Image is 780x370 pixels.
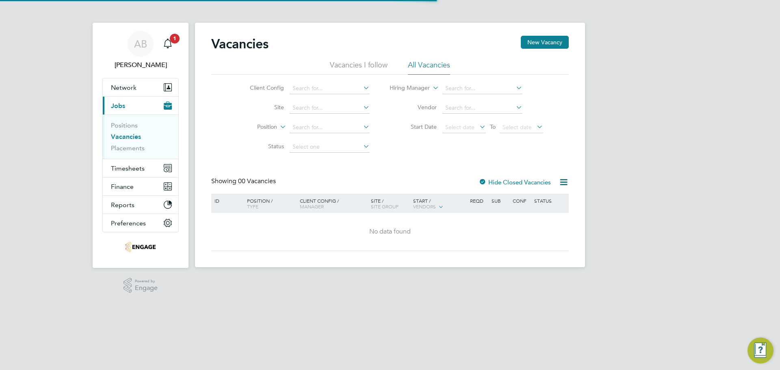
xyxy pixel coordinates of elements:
div: Conf [511,194,532,208]
input: Search for... [290,83,370,94]
label: Position [230,123,277,131]
button: Finance [103,177,178,195]
button: Network [103,78,178,96]
label: Status [237,143,284,150]
input: Search for... [290,102,370,114]
span: Network [111,84,136,91]
div: Position / [241,194,298,213]
div: Jobs [103,115,178,159]
label: Hide Closed Vacancies [479,178,551,186]
a: Go to home page [102,240,179,253]
button: Jobs [103,97,178,115]
label: Client Config [237,84,284,91]
div: No data found [212,227,568,236]
li: Vacancies I follow [330,60,388,75]
span: Preferences [111,219,146,227]
a: AB[PERSON_NAME] [102,31,179,70]
input: Search for... [290,122,370,133]
label: Hiring Manager [383,84,430,92]
span: To [487,121,498,132]
a: 1 [160,31,176,57]
span: Vendors [413,203,436,210]
button: Timesheets [103,159,178,177]
div: Reqd [468,194,489,208]
span: AB [134,39,147,49]
span: Timesheets [111,164,145,172]
div: ID [212,194,241,208]
label: Site [237,104,284,111]
div: Site / [369,194,412,213]
input: Search for... [442,102,522,114]
div: Client Config / [298,194,369,213]
button: Engage Resource Center [747,338,773,364]
input: Select one [290,141,370,153]
button: Reports [103,196,178,214]
span: Select date [503,123,532,131]
span: 00 Vacancies [238,177,276,185]
span: Type [247,203,258,210]
span: Finance [111,183,134,190]
div: Status [532,194,568,208]
span: Manager [300,203,324,210]
span: Jobs [111,102,125,110]
a: Powered byEngage [123,278,158,293]
label: Vendor [390,104,437,111]
span: Reports [111,201,134,209]
span: Andreea Bortan [102,60,179,70]
a: Vacancies [111,133,141,141]
span: Powered by [135,278,158,285]
div: Start / [411,194,468,214]
img: teamresourcing-logo-retina.png [125,240,156,253]
button: Preferences [103,214,178,232]
li: All Vacancies [408,60,450,75]
input: Search for... [442,83,522,94]
h2: Vacancies [211,36,269,52]
a: Placements [111,144,145,152]
label: Start Date [390,123,437,130]
nav: Main navigation [93,23,188,268]
span: Engage [135,285,158,292]
button: New Vacancy [521,36,569,49]
span: 1 [170,34,180,43]
div: Sub [490,194,511,208]
a: Positions [111,121,138,129]
span: Select date [445,123,474,131]
div: Showing [211,177,277,186]
span: Site Group [371,203,399,210]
